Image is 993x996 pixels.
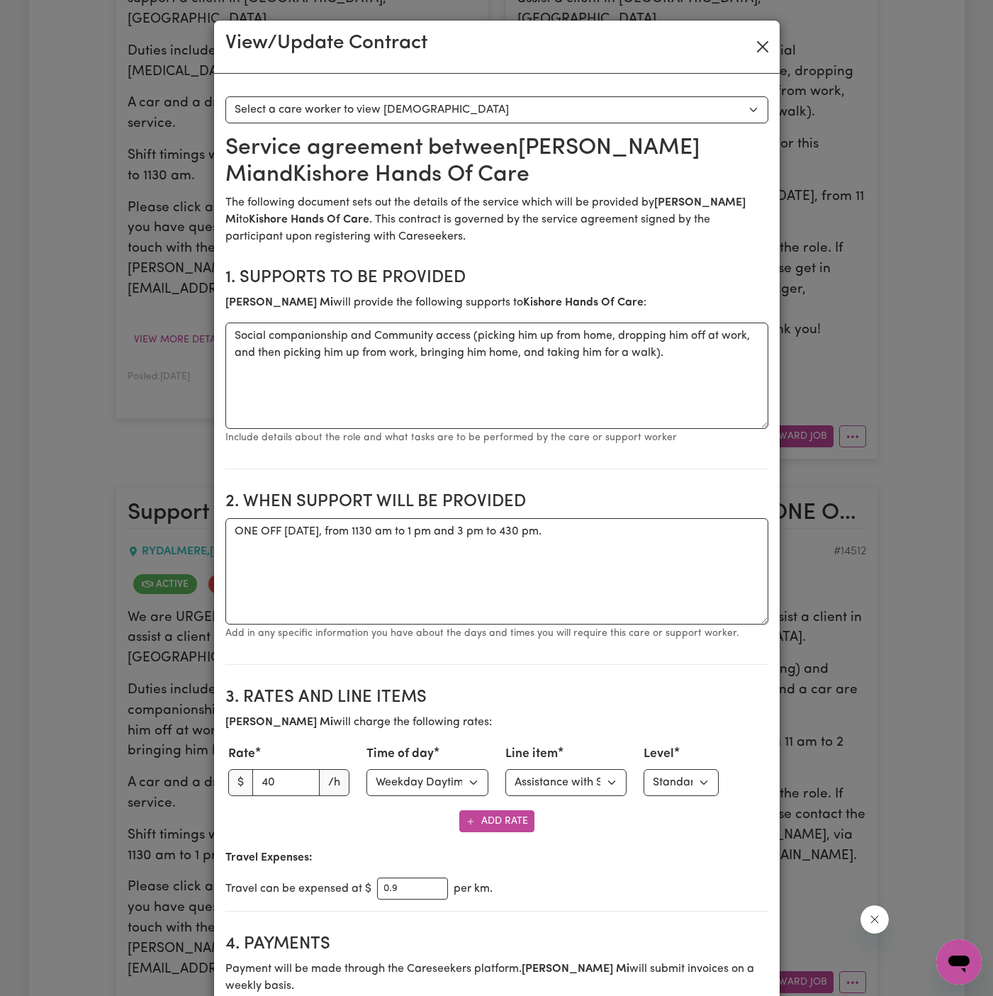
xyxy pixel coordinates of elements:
[228,769,253,796] span: $
[225,628,739,639] small: Add in any specific information you have about the days and times you will require this care or s...
[252,769,320,796] input: 0.00
[225,294,768,311] p: will provide the following supports to :
[366,745,434,763] label: Time of day
[225,297,333,308] b: [PERSON_NAME] Mi
[454,880,493,897] span: per km.
[225,714,768,731] p: will charge the following rates:
[936,939,982,985] iframe: Button to launch messaging window
[319,769,349,796] span: /h
[860,905,889,934] iframe: Close message
[459,810,534,832] button: Add Rate
[225,934,768,955] h2: 4. Payments
[225,268,768,289] h2: 1. Supports to be provided
[225,717,333,728] b: [PERSON_NAME] Mi
[523,297,644,308] b: Kishore Hands Of Care
[225,194,768,245] p: The following document sets out the details of the service which will be provided by to . This co...
[522,963,629,975] b: [PERSON_NAME] Mi
[225,492,768,513] h2: 2. When support will be provided
[225,880,371,897] span: Travel can be expensed at $
[225,323,768,429] textarea: Social companionship and Community access (picking him up from home, dropping him off at work, an...
[751,35,774,58] button: Close
[249,214,369,225] b: Kishore Hands Of Care
[225,135,768,189] h2: Service agreement between [PERSON_NAME] Mi and Kishore Hands Of Care
[505,745,558,763] label: Line item
[228,745,255,763] label: Rate
[225,32,427,56] h3: View/Update Contract
[225,852,313,863] b: Travel Expenses:
[9,10,86,21] span: Need any help?
[225,432,677,443] small: Include details about the role and what tasks are to be performed by the care or support worker
[225,961,768,995] p: Payment will be made through the Careseekers platform. will submit invoices on a weekly basis.
[225,518,768,625] textarea: ONE OFF [DATE], from 1130 am to 1 pm and 3 pm to 430 pm.
[644,745,674,763] label: Level
[225,688,768,708] h2: 3. Rates and Line Items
